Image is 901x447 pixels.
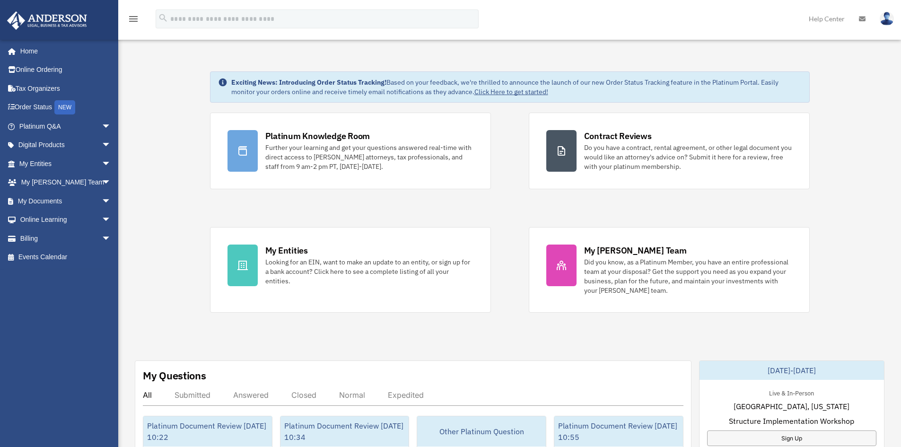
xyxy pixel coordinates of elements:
[584,257,792,295] div: Did you know, as a Platinum Member, you have an entire professional team at your disposal? Get th...
[417,416,546,447] div: Other Platinum Question
[7,173,125,192] a: My [PERSON_NAME] Teamarrow_drop_down
[7,117,125,136] a: Platinum Q&Aarrow_drop_down
[280,416,409,447] div: Platinum Document Review [DATE] 10:34
[729,415,854,427] span: Structure Implementation Workshop
[700,361,884,380] div: [DATE]-[DATE]
[102,136,121,155] span: arrow_drop_down
[7,42,121,61] a: Home
[474,88,548,96] a: Click Here to get started!
[128,13,139,25] i: menu
[584,130,652,142] div: Contract Reviews
[529,113,810,189] a: Contract Reviews Do you have a contract, rental agreement, or other legal document you would like...
[175,390,210,400] div: Submitted
[233,390,269,400] div: Answered
[7,136,125,155] a: Digital Productsarrow_drop_down
[102,229,121,248] span: arrow_drop_down
[707,430,876,446] a: Sign Up
[143,416,272,447] div: Platinum Document Review [DATE] 10:22
[7,210,125,229] a: Online Learningarrow_drop_down
[529,227,810,313] a: My [PERSON_NAME] Team Did you know, as a Platinum Member, you have an entire professional team at...
[265,130,370,142] div: Platinum Knowledge Room
[7,229,125,248] a: Billingarrow_drop_down
[102,154,121,174] span: arrow_drop_down
[143,390,152,400] div: All
[158,13,168,23] i: search
[265,257,473,286] div: Looking for an EIN, want to make an update to an entity, or sign up for a bank account? Click her...
[7,154,125,173] a: My Entitiesarrow_drop_down
[291,390,316,400] div: Closed
[210,113,491,189] a: Platinum Knowledge Room Further your learning and get your questions answered real-time with dire...
[54,100,75,114] div: NEW
[339,390,365,400] div: Normal
[210,227,491,313] a: My Entities Looking for an EIN, want to make an update to an entity, or sign up for a bank accoun...
[231,78,802,96] div: Based on your feedback, we're thrilled to announce the launch of our new Order Status Tracking fe...
[102,210,121,230] span: arrow_drop_down
[7,79,125,98] a: Tax Organizers
[880,12,894,26] img: User Pic
[102,117,121,136] span: arrow_drop_down
[388,390,424,400] div: Expedited
[102,173,121,193] span: arrow_drop_down
[761,387,822,397] div: Live & In-Person
[554,416,683,447] div: Platinum Document Review [DATE] 10:55
[102,192,121,211] span: arrow_drop_down
[4,11,90,30] img: Anderson Advisors Platinum Portal
[7,192,125,210] a: My Documentsarrow_drop_down
[734,401,849,412] span: [GEOGRAPHIC_DATA], [US_STATE]
[584,143,792,171] div: Do you have a contract, rental agreement, or other legal document you would like an attorney's ad...
[265,245,308,256] div: My Entities
[7,98,125,117] a: Order StatusNEW
[231,78,386,87] strong: Exciting News: Introducing Order Status Tracking!
[265,143,473,171] div: Further your learning and get your questions answered real-time with direct access to [PERSON_NAM...
[143,368,206,383] div: My Questions
[7,248,125,267] a: Events Calendar
[7,61,125,79] a: Online Ordering
[584,245,687,256] div: My [PERSON_NAME] Team
[128,17,139,25] a: menu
